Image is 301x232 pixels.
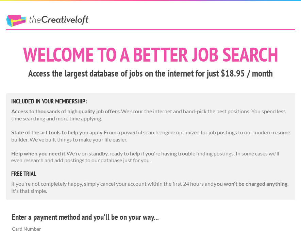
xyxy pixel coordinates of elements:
strong: Access to thousands of high quality job offers. [11,108,121,114]
strong: you won't be charged anything [214,180,287,187]
strong: Help when you need it. [11,150,67,156]
h1: Welcome to a better job search [6,45,295,64]
h4: Enter a payment method and you'll be on your way... [12,212,289,222]
h5: free trial [11,171,290,177]
p: If you're not completely happy, simply cancel your account within the first 24 hours and . It's t... [11,180,290,195]
p: We scour the internet and hand-pick the best positions. You spend less time searching and more ti... [11,108,290,122]
h3: Access the largest database of jobs on the internet for just $18.95 / month [6,67,295,80]
strong: State of the art tools to help you apply. [11,129,104,135]
a: The Creative Loft [6,15,88,27]
p: From a powerful search engine optimized for job postings to our modern resume builder. We've buil... [11,129,290,143]
p: We're on standby, ready to help if you're having trouble finding postings. In some cases we'll ev... [11,150,290,164]
h5: Included in Your Membership: [11,98,290,104]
